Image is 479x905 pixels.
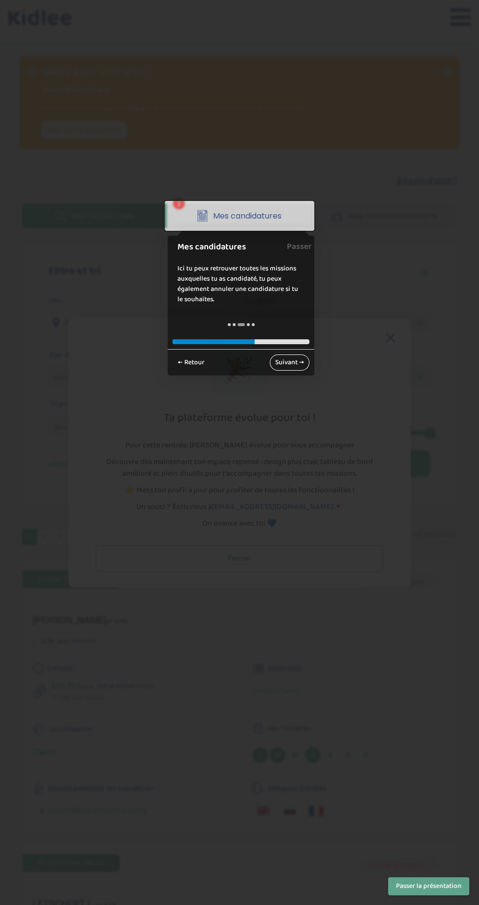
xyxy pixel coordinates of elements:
[213,210,282,222] span: Mes candidatures
[287,236,312,258] a: Passer
[388,877,469,895] button: Passer la présentation
[173,354,210,371] a: ← Retour
[270,354,309,371] a: Suivant →
[177,241,292,254] h1: Mes candidatures
[168,254,314,314] div: Ici tu peux retrouver toutes les missions auxquelles tu as candidaté, tu peux également annuler u...
[167,203,312,228] a: Mes candidatures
